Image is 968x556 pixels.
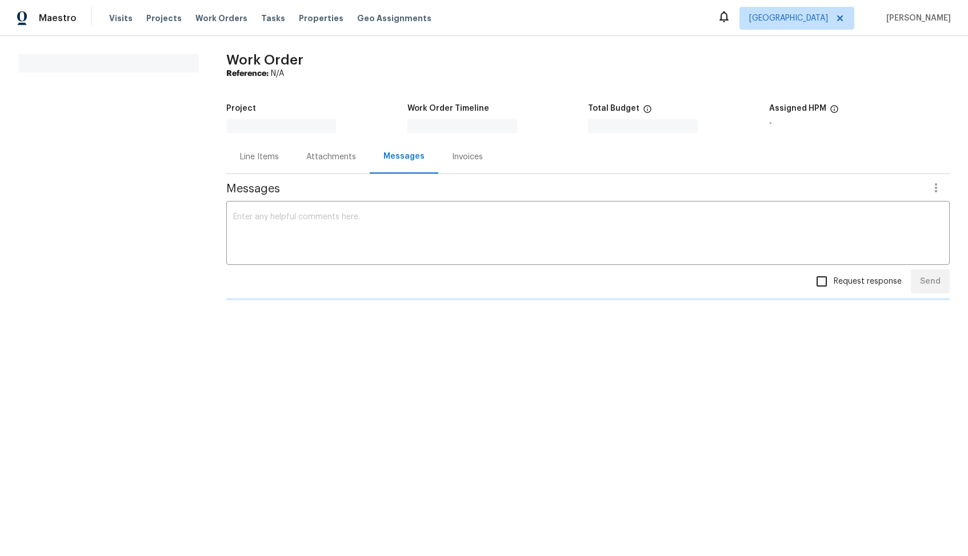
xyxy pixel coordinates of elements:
[146,13,182,24] span: Projects
[240,151,279,163] div: Line Items
[769,119,950,127] div: -
[39,13,77,24] span: Maestro
[226,70,269,78] b: Reference:
[452,151,483,163] div: Invoices
[830,104,839,119] span: The hpm assigned to this work order.
[261,14,285,22] span: Tasks
[357,13,431,24] span: Geo Assignments
[383,151,425,162] div: Messages
[299,13,343,24] span: Properties
[407,104,489,112] h5: Work Order Timeline
[749,13,828,24] span: [GEOGRAPHIC_DATA]
[226,104,256,112] h5: Project
[643,104,652,119] span: The total cost of line items that have been proposed by Opendoor. This sum includes line items th...
[834,276,902,288] span: Request response
[226,68,950,79] div: N/A
[882,13,951,24] span: [PERSON_NAME]
[109,13,133,24] span: Visits
[306,151,356,163] div: Attachments
[769,104,826,112] h5: Assigned HPM
[226,183,922,195] span: Messages
[195,13,247,24] span: Work Orders
[226,53,303,67] span: Work Order
[588,104,639,112] h5: Total Budget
